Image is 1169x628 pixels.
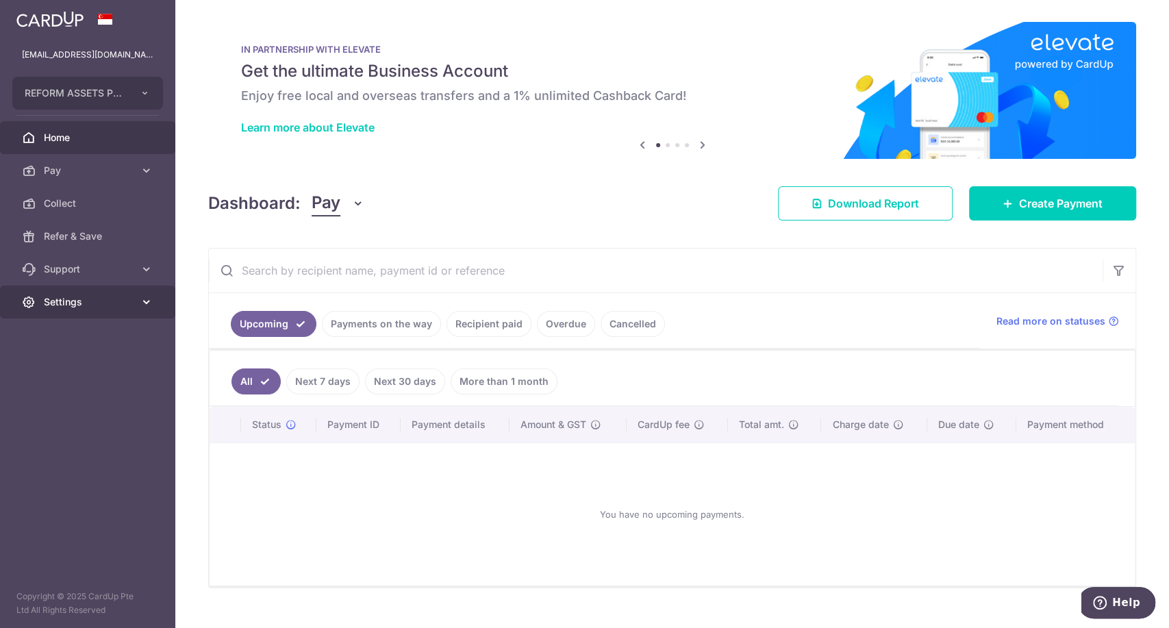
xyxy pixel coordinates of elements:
a: Upcoming [231,311,316,337]
span: Status [252,418,281,431]
span: Download Report [828,195,919,212]
a: All [231,368,281,394]
span: Help [31,10,59,22]
span: Create Payment [1019,195,1103,212]
a: Next 30 days [365,368,445,394]
h6: Enjoy free local and overseas transfers and a 1% unlimited Cashback Card! [241,88,1103,104]
span: Pay [312,190,340,216]
p: [EMAIL_ADDRESS][DOMAIN_NAME] [22,48,153,62]
button: REFORM ASSETS PTE. LTD. [12,77,163,110]
span: Amount & GST [520,418,586,431]
span: Support [44,262,134,276]
img: Renovation banner [208,22,1136,159]
a: Create Payment [969,186,1136,221]
a: Cancelled [601,311,665,337]
h4: Dashboard: [208,191,301,216]
a: Download Report [778,186,953,221]
a: Read more on statuses [996,314,1119,328]
a: Payments on the way [322,311,441,337]
th: Payment details [401,407,510,442]
a: Overdue [537,311,595,337]
span: Refer & Save [44,229,134,243]
p: IN PARTNERSHIP WITH ELEVATE [241,44,1103,55]
img: CardUp [16,11,84,27]
input: Search by recipient name, payment id or reference [209,249,1103,292]
span: Home [44,131,134,145]
span: Read more on statuses [996,314,1105,328]
span: Pay [44,164,134,177]
span: Charge date [832,418,888,431]
a: Next 7 days [286,368,360,394]
span: REFORM ASSETS PTE. LTD. [25,86,126,100]
th: Payment method [1016,407,1135,442]
span: Total amt. [739,418,784,431]
span: Settings [44,295,134,309]
span: Due date [938,418,979,431]
a: Recipient paid [447,311,531,337]
h5: Get the ultimate Business Account [241,60,1103,82]
th: Payment ID [316,407,401,442]
button: Pay [312,190,364,216]
span: CardUp fee [638,418,690,431]
a: More than 1 month [451,368,557,394]
iframe: Opens a widget where you can find more information [1081,587,1155,621]
span: Collect [44,197,134,210]
a: Learn more about Elevate [241,121,375,134]
div: You have no upcoming payments. [226,454,1118,575]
